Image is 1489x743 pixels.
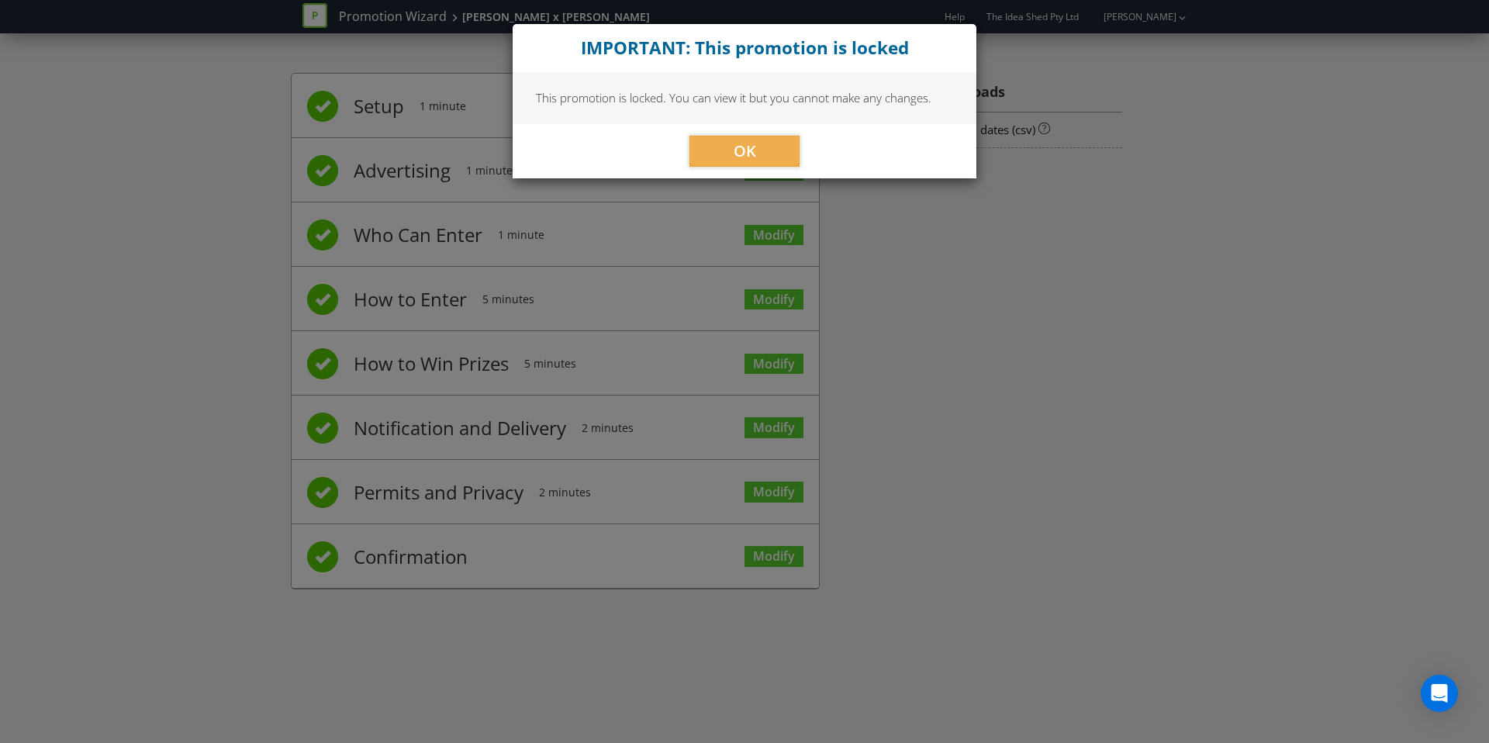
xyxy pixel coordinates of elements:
span: OK [734,140,756,161]
div: Close [513,24,976,72]
strong: IMPORTANT: This promotion is locked [581,36,909,60]
div: Open Intercom Messenger [1421,675,1458,712]
button: OK [689,136,800,167]
div: This promotion is locked. You can view it but you cannot make any changes. [513,72,976,123]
